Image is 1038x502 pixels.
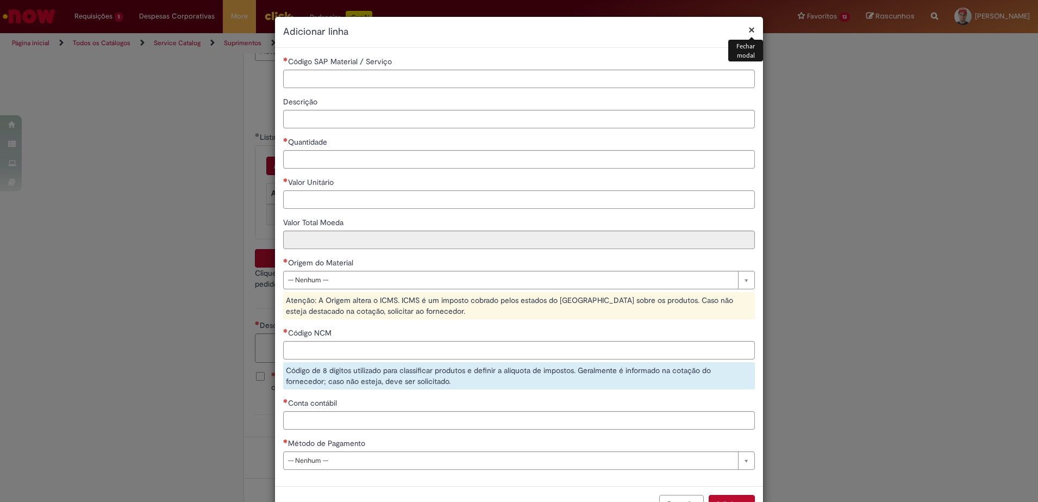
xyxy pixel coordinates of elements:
span: Somente leitura - Valor Total Moeda [283,218,346,227]
span: Origem do Material [288,258,355,268]
input: Código NCM [283,341,755,360]
span: Necessários [283,399,288,403]
div: Atenção: A Origem altera o ICMS. ICMS é um imposto cobrado pelos estados do [GEOGRAPHIC_DATA] sob... [283,292,755,319]
input: Descrição [283,110,755,128]
span: Necessários [283,57,288,61]
span: Necessários [283,439,288,443]
span: -- Nenhum -- [288,452,733,469]
input: Código SAP Material / Serviço [283,70,755,88]
span: Método de Pagamento [288,438,367,448]
span: Código SAP Material / Serviço [288,57,394,66]
span: Descrição [283,97,320,107]
span: Necessários [283,178,288,182]
span: Necessários [283,329,288,333]
button: Fechar modal [748,24,755,35]
h2: Adicionar linha [283,25,755,39]
span: -- Nenhum -- [288,271,733,289]
div: Fechar modal [728,40,763,61]
div: Código de 8 dígitos utilizado para classificar produtos e definir a alíquota de impostos. Geralme... [283,362,755,389]
input: Valor Unitário [283,190,755,209]
span: Código NCM [288,328,334,338]
span: Necessários [283,258,288,263]
input: Valor Total Moeda [283,231,755,249]
span: Quantidade [288,137,329,147]
span: Conta contábil [288,398,339,408]
span: Necessários [283,138,288,142]
span: Valor Unitário [288,177,336,187]
input: Conta contábil [283,411,755,430]
input: Quantidade [283,150,755,169]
